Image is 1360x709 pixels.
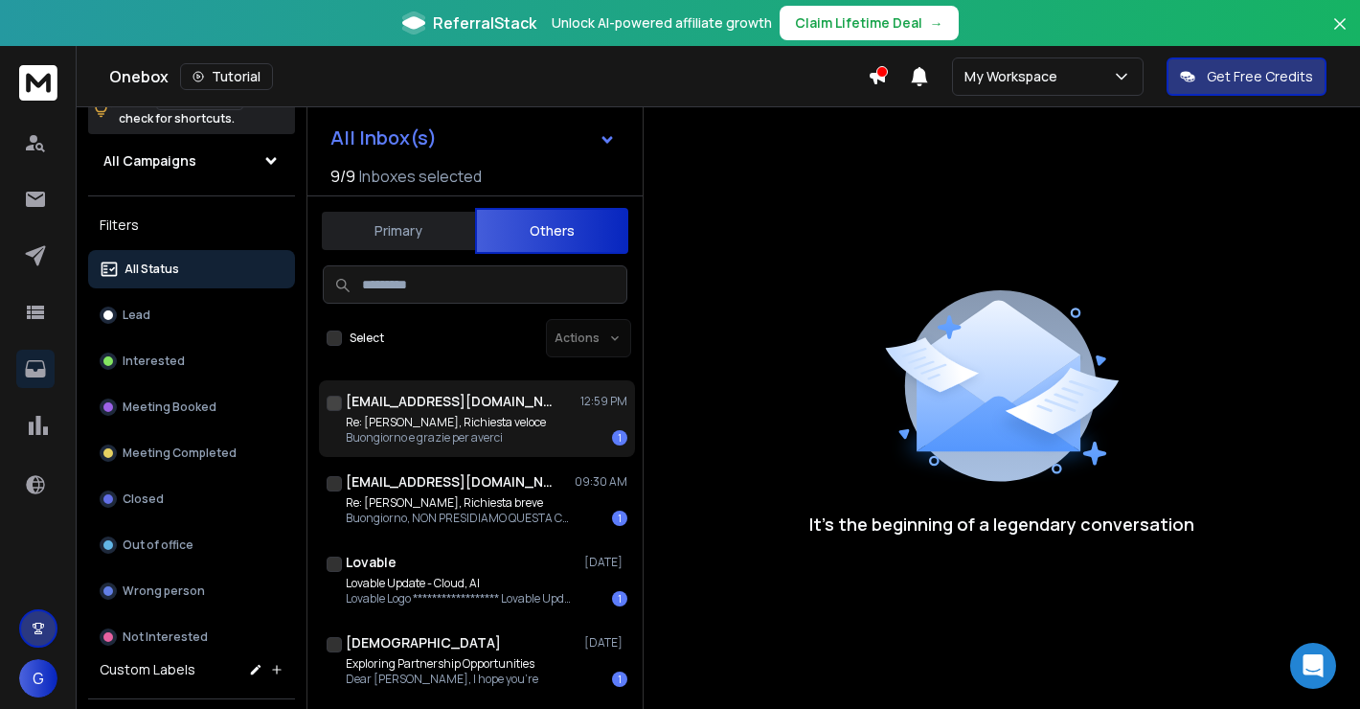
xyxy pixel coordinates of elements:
button: Wrong person [88,572,295,610]
p: Buongiorno e grazie per averci [346,430,546,446]
p: Get Free Credits [1207,67,1313,86]
button: All Campaigns [88,142,295,180]
div: 1 [612,511,627,526]
p: Press to check for shortcuts. [119,90,260,128]
p: Lead [123,308,150,323]
button: Out of office [88,526,295,564]
p: [DATE] [584,635,627,651]
div: 1 [612,430,627,446]
h3: Inboxes selected [359,165,482,188]
button: Get Free Credits [1167,57,1326,96]
p: Closed [123,492,164,507]
h1: [DEMOGRAPHIC_DATA] [346,633,501,652]
h3: Custom Labels [100,660,195,679]
button: Interested [88,342,295,380]
p: [DATE] [584,555,627,570]
p: Unlock AI-powered affiliate growth [552,13,772,33]
p: My Workspace [964,67,1065,86]
div: 1 [612,591,627,606]
p: Dear [PERSON_NAME], I hope you’re [346,672,538,687]
button: Not Interested [88,618,295,656]
p: All Status [125,262,179,277]
p: It’s the beginning of a legendary conversation [809,511,1194,537]
label: Select [350,331,384,346]
p: Buongiorno, NON PRESIDIAMO QUESTA CASELLA [346,511,576,526]
button: All Status [88,250,295,288]
p: Re: [PERSON_NAME], Richiesta veloce [346,415,546,430]
p: Meeting Booked [123,400,216,415]
p: Wrong person [123,583,205,599]
p: Lovable Update - Cloud, AI [346,576,576,591]
button: Others [475,208,628,254]
button: Lead [88,296,295,334]
h1: All Inbox(s) [330,128,437,148]
p: Exploring Partnership Opportunities [346,656,538,672]
button: Close banner [1327,11,1352,57]
span: 9 / 9 [330,165,355,188]
p: 09:30 AM [575,474,627,490]
button: Tutorial [180,63,273,90]
div: 1 [612,672,627,687]
span: ReferralStack [433,11,536,34]
div: Open Intercom Messenger [1290,643,1336,689]
p: 12:59 PM [580,394,627,409]
p: Out of office [123,537,193,553]
p: Re: [PERSON_NAME], Richiesta breve [346,495,576,511]
p: Meeting Completed [123,446,237,461]
p: Not Interested [123,629,208,645]
span: → [930,13,943,33]
button: Meeting Booked [88,388,295,426]
h1: All Campaigns [103,151,196,171]
button: G [19,659,57,698]
h1: [EMAIL_ADDRESS][DOMAIN_NAME] [346,392,556,411]
button: Primary [322,210,475,252]
h1: [EMAIL_ADDRESS][DOMAIN_NAME] [346,472,556,492]
button: All Inbox(s) [315,119,631,157]
button: Claim Lifetime Deal→ [780,6,959,40]
p: Interested [123,354,185,369]
button: Meeting Completed [88,434,295,472]
button: Closed [88,480,295,518]
h3: Filters [88,212,295,239]
h1: Lovable [346,553,397,572]
div: Onebox [109,63,868,90]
